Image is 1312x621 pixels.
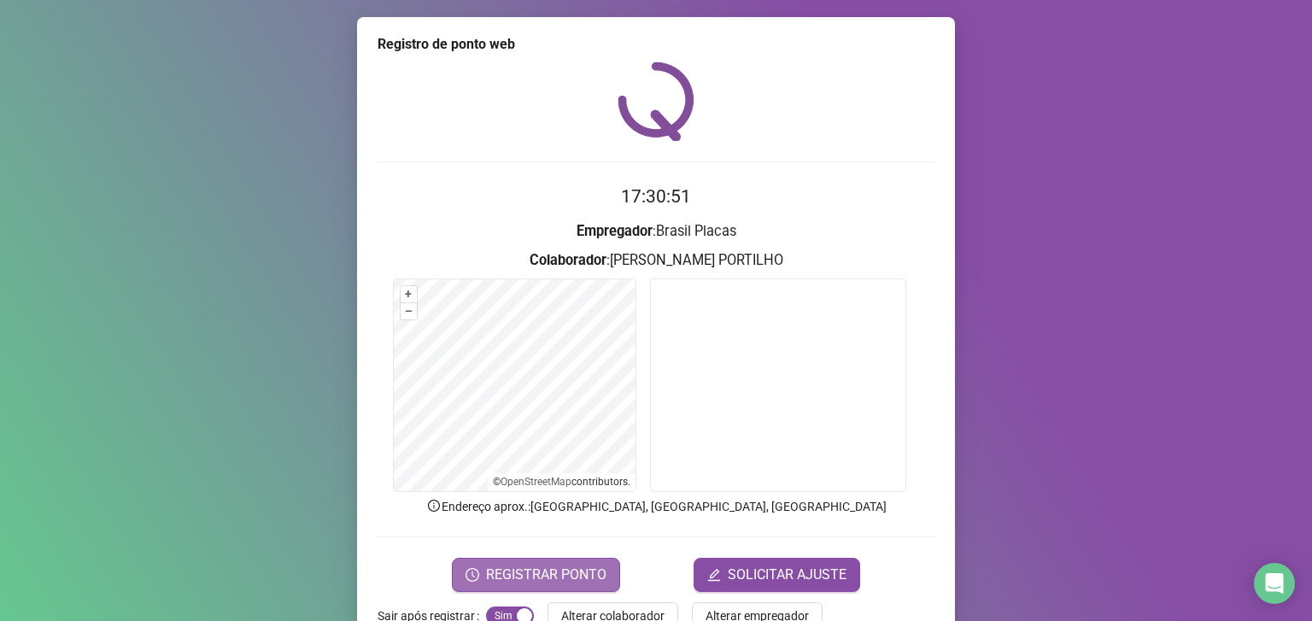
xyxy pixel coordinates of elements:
[530,252,606,268] strong: Colaborador
[401,303,417,319] button: –
[728,565,846,585] span: SOLICITAR AJUSTE
[501,476,571,488] a: OpenStreetMap
[621,186,691,207] time: 17:30:51
[378,497,934,516] p: Endereço aprox. : [GEOGRAPHIC_DATA], [GEOGRAPHIC_DATA], [GEOGRAPHIC_DATA]
[707,568,721,582] span: edit
[466,568,479,582] span: clock-circle
[486,565,606,585] span: REGISTRAR PONTO
[618,62,694,141] img: QRPoint
[378,249,934,272] h3: : [PERSON_NAME] PORTILHO
[452,558,620,592] button: REGISTRAR PONTO
[378,220,934,243] h3: : Brasil Placas
[577,223,653,239] strong: Empregador
[694,558,860,592] button: editSOLICITAR AJUSTE
[378,34,934,55] div: Registro de ponto web
[1254,563,1295,604] div: Open Intercom Messenger
[426,498,442,513] span: info-circle
[401,286,417,302] button: +
[493,476,630,488] li: © contributors.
